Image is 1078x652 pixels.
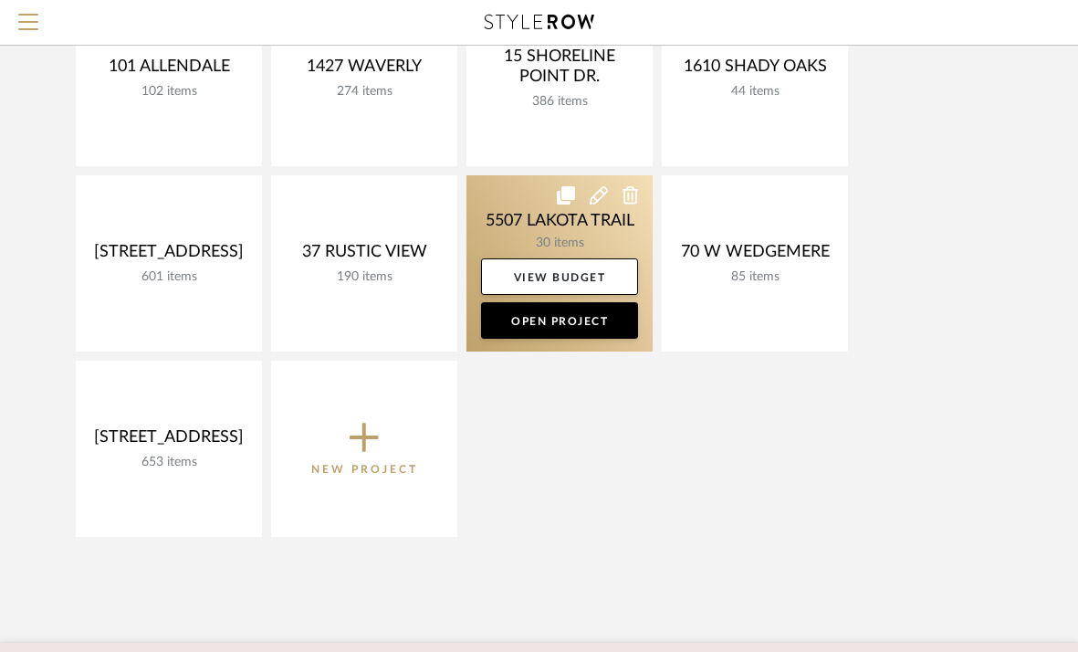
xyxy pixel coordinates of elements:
button: New Project [271,361,457,537]
div: 1610 SHADY OAKS [676,57,833,84]
div: 601 items [90,269,247,285]
div: 85 items [676,269,833,285]
div: 190 items [286,269,443,285]
div: 1427 WAVERLY [286,57,443,84]
div: [STREET_ADDRESS] [90,242,247,269]
div: 274 items [286,84,443,100]
div: [STREET_ADDRESS] [90,427,247,455]
p: New Project [311,460,418,478]
div: 15 SHORELINE POINT DR. [481,47,638,94]
div: 101 ALLENDALE [90,57,247,84]
a: View Budget [481,258,638,295]
div: 386 items [481,94,638,110]
div: 37 RUSTIC VIEW [286,242,443,269]
div: 44 items [676,84,833,100]
div: 70 W WEDGEMERE [676,242,833,269]
div: 653 items [90,455,247,470]
div: 102 items [90,84,247,100]
a: Open Project [481,302,638,339]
